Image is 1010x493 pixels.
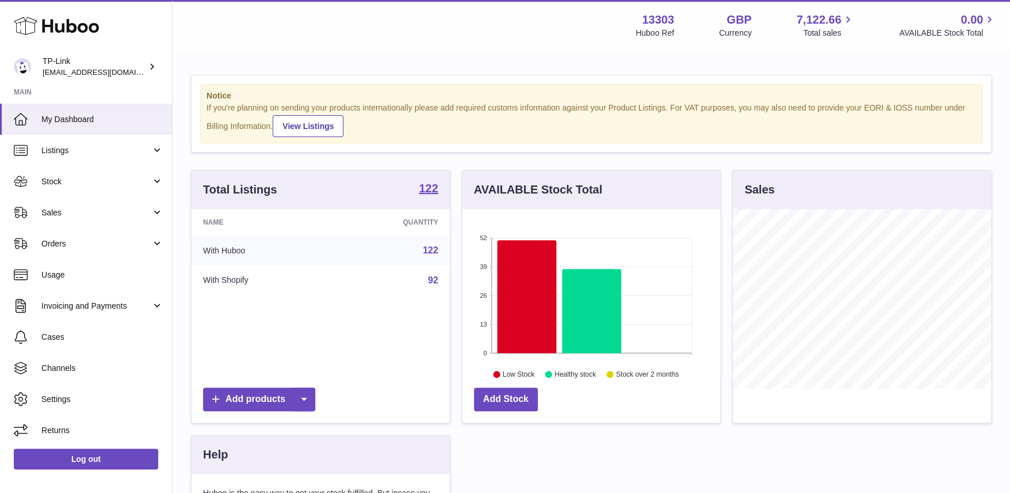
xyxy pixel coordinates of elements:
[43,67,169,77] span: [EMAIL_ADDRESS][DOMAIN_NAME]
[480,234,487,241] text: 52
[480,321,487,328] text: 13
[642,12,674,28] strong: 13303
[203,388,315,411] a: Add products
[192,209,331,236] th: Name
[797,12,855,39] a: 7,122.66 Total sales
[14,58,31,75] img: gaby.chen@tp-link.com
[192,266,331,295] td: With Shopify
[41,238,151,249] span: Orders
[474,182,602,198] h3: AVAILABLE Stock Total
[41,363,163,374] span: Channels
[474,388,538,411] a: Add Stock
[636,28,674,39] div: Huboo Ref
[744,182,774,198] h3: Sales
[41,270,163,280] span: Usage
[273,115,343,137] a: View Listings
[206,90,976,101] strong: Notice
[14,449,158,469] a: Log out
[719,28,752,39] div: Currency
[43,56,146,78] div: TP-Link
[419,183,438,194] strong: 122
[41,425,163,436] span: Returns
[726,12,751,28] strong: GBP
[331,209,450,236] th: Quantity
[419,183,438,196] a: 122
[797,12,841,28] span: 7,122.66
[41,176,151,187] span: Stock
[480,263,487,270] text: 39
[41,207,151,218] span: Sales
[41,332,163,343] span: Cases
[803,28,854,39] span: Total sales
[554,370,596,378] text: Healthy stock
[961,12,983,28] span: 0.00
[41,114,163,125] span: My Dashboard
[428,275,438,285] a: 92
[480,292,487,299] text: 26
[483,350,487,357] text: 0
[503,370,535,378] text: Low Stock
[41,394,163,405] span: Settings
[423,245,438,255] a: 122
[899,12,996,39] a: 0.00 AVAILABLE Stock Total
[206,103,976,137] div: If you're planning on sending your products internationally please add required customs informati...
[41,145,151,156] span: Listings
[899,28,996,39] span: AVAILABLE Stock Total
[192,236,331,266] td: With Huboo
[203,182,277,198] h3: Total Listings
[41,301,151,312] span: Invoicing and Payments
[203,447,228,462] h3: Help
[616,370,679,378] text: Stock over 2 months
